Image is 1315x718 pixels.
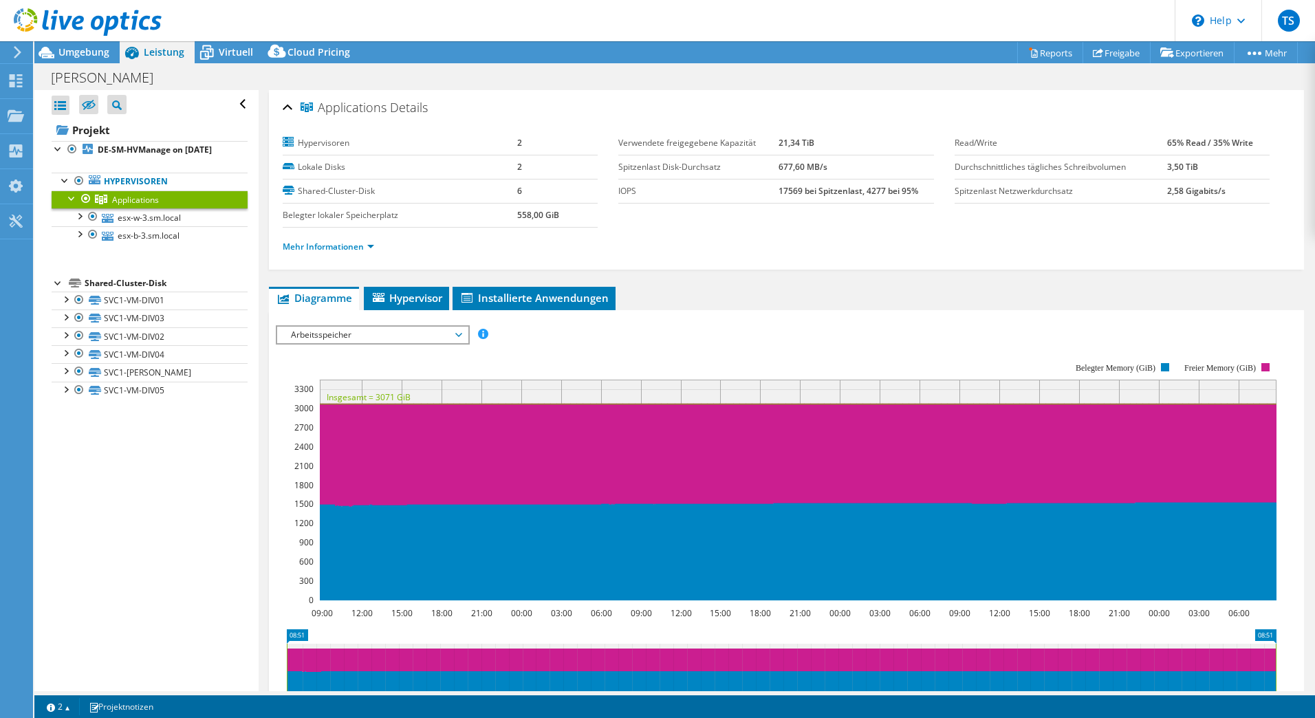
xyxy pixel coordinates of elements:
span: Installierte Anwendungen [459,291,609,305]
text: Belegter Memory (GiB) [1076,363,1155,373]
h1: [PERSON_NAME] [45,70,175,85]
label: Lokale Disks [283,160,517,174]
text: Freier Memory (GiB) [1184,363,1256,373]
text: 18:00 [431,607,452,619]
text: 00:00 [510,607,532,619]
text: 09:00 [630,607,651,619]
text: 06:00 [1228,607,1249,619]
text: 3300 [294,383,314,395]
svg: \n [1192,14,1204,27]
text: 03:00 [550,607,572,619]
text: 06:00 [590,607,611,619]
b: 2 [517,137,522,149]
text: 2100 [294,460,314,472]
text: 21:00 [1108,607,1129,619]
label: Spitzenlast Disk-Durchsatz [618,160,779,174]
text: 03:00 [869,607,890,619]
label: Belegter lokaler Speicherplatz [283,208,517,222]
a: SVC1-VM-DIV03 [52,309,248,327]
span: TS [1278,10,1300,32]
a: 2 [37,698,80,715]
text: Insgesamt = 3071 GiB [327,391,411,403]
a: Mehr Informationen [283,241,374,252]
label: Shared-Cluster-Disk [283,184,517,198]
text: 21:00 [470,607,492,619]
text: 12:00 [670,607,691,619]
label: Spitzenlast Netzwerkdurchsatz [955,184,1167,198]
span: Details [390,99,428,116]
label: Read/Write [955,136,1167,150]
b: 6 [517,185,522,197]
text: 09:00 [311,607,332,619]
a: Hypervisoren [52,173,248,191]
span: Umgebung [58,45,109,58]
span: Cloud Pricing [287,45,350,58]
a: Projekt [52,119,248,141]
a: Projektnotizen [79,698,163,715]
a: SVC1-VM-DIV05 [52,382,248,400]
span: Virtuell [219,45,253,58]
text: 1800 [294,479,314,491]
text: 18:00 [749,607,770,619]
span: Leistung [144,45,184,58]
a: SVC1-VM-DIV02 [52,327,248,345]
a: esx-b-3.sm.local [52,226,248,244]
a: DE-SM-HVManage on [DATE] [52,141,248,159]
text: 03:00 [1188,607,1209,619]
text: 09:00 [948,607,970,619]
a: Reports [1017,42,1083,63]
text: 21:00 [789,607,810,619]
text: 00:00 [829,607,850,619]
label: Durchschnittliches tägliches Schreibvolumen [955,160,1167,174]
b: DE-SM-HVManage on [DATE] [98,144,212,155]
b: 3,50 TiB [1167,161,1198,173]
label: IOPS [618,184,779,198]
text: 1500 [294,498,314,510]
b: 65% Read / 35% Write [1167,137,1253,149]
text: 0 [309,594,314,606]
text: 15:00 [1028,607,1050,619]
text: 06:00 [909,607,930,619]
b: 2 [517,161,522,173]
label: Hypervisoren [283,136,517,150]
text: 18:00 [1068,607,1089,619]
text: 3000 [294,402,314,414]
text: 12:00 [351,607,372,619]
b: 558,00 GiB [517,209,559,221]
text: 12:00 [988,607,1010,619]
a: Mehr [1234,42,1298,63]
text: 15:00 [391,607,412,619]
b: 2,58 Gigabits/s [1167,185,1226,197]
text: 600 [299,556,314,567]
a: Exportieren [1150,42,1235,63]
a: SVC1-VM-DIV04 [52,345,248,363]
b: 677,60 MB/s [779,161,827,173]
div: Shared-Cluster-Disk [85,275,248,292]
a: Freigabe [1083,42,1151,63]
label: Verwendete freigegebene Kapazität [618,136,779,150]
span: Diagramme [276,291,352,305]
text: 2700 [294,422,314,433]
a: esx-w-3.sm.local [52,208,248,226]
text: 00:00 [1148,607,1169,619]
text: 900 [299,536,314,548]
a: SVC1-[PERSON_NAME] [52,363,248,381]
a: Applications [52,191,248,208]
text: 1200 [294,517,314,529]
span: Hypervisor [371,291,442,305]
span: Arbeitsspeicher [284,327,461,343]
a: SVC1-VM-DIV01 [52,292,248,309]
text: 15:00 [709,607,730,619]
text: 2400 [294,441,314,453]
span: Applications [112,194,159,206]
span: Applications [301,101,387,115]
b: 17569 bei Spitzenlast, 4277 bei 95% [779,185,918,197]
text: 300 [299,575,314,587]
b: 21,34 TiB [779,137,814,149]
